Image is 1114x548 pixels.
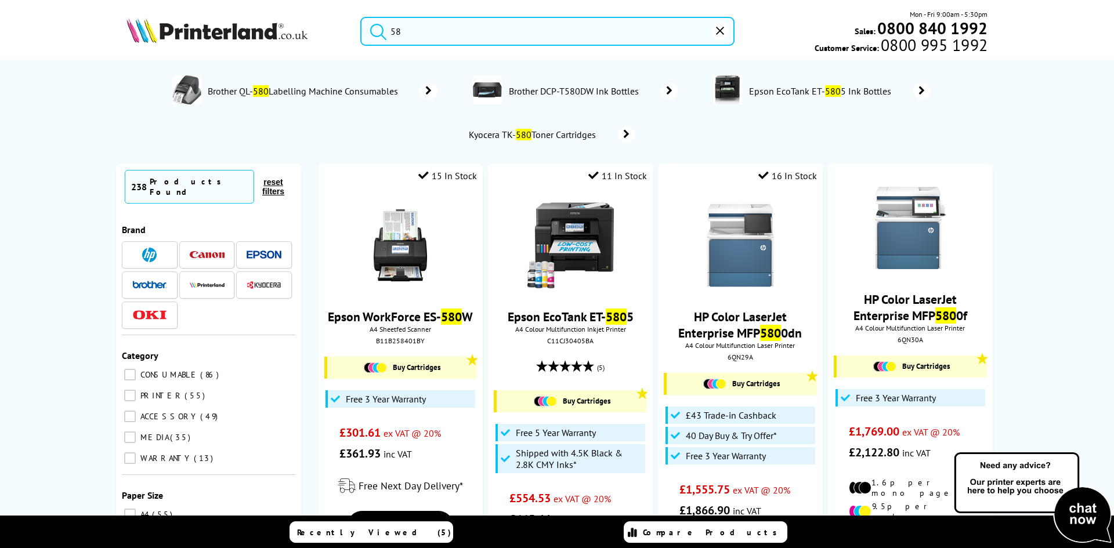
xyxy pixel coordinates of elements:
span: Buy Cartridges [393,362,440,372]
span: Sales: [855,26,876,37]
span: £2,122.80 [849,445,899,460]
a: Printerland Logo [126,17,346,45]
img: Cartridges [364,362,387,373]
div: 11 In Stock [588,170,647,182]
a: Epson EcoTank ET-5805 Ink Bottles [748,75,931,107]
img: HP-MFP-5800f-Front-Small.jpg [867,184,954,271]
span: Free Next Day Delivery* [359,479,463,492]
a: Epson WorkForce ES-580W [328,309,473,325]
span: Brother QL- Labelling Machine Consumables [207,85,403,97]
span: £1,769.00 [849,424,899,439]
img: epson-et-5805-deptimage.jpg [713,75,742,104]
a: HP Color LaserJet Enterprise MFP5800dn [678,309,802,341]
span: £554.53 [509,491,551,506]
span: 35 [170,432,193,442]
span: Category [122,350,158,361]
a: HP Color LaserJet Enterprise MFP5800f [853,291,967,324]
a: 0800 840 1992 [876,23,988,34]
span: £361.93 [339,446,381,461]
span: 13 [194,453,216,463]
a: Kyocera TK-580Toner Cartridges [468,126,635,143]
span: Epson EcoTank ET- 5 Ink Bottles [748,85,896,97]
input: MEDIA 35 [124,431,136,443]
img: Printerland Logo [126,17,308,43]
span: ex VAT @ 20% [384,427,441,439]
img: Kyocera [247,281,281,289]
img: QL-580-conspage.jpg [172,75,201,104]
span: Mon - Fri 9:00am - 5:30pm [910,9,988,20]
input: PRINTER 55 [124,390,136,401]
span: WARRANTY [138,453,193,463]
div: B11B258401BY [327,336,474,345]
span: A4 Colour Multifunction Inkjet Printer [494,325,646,333]
a: Buy Cartridges [502,396,641,407]
span: Customer Service: [815,39,988,53]
img: OKI [132,310,167,320]
img: Cartridges [873,361,896,372]
span: Free 3 Year Warranty [686,450,766,462]
span: A4 [138,509,151,520]
span: Brand [122,224,146,235]
span: 49 [200,411,220,422]
b: 0800 840 1992 [877,17,988,39]
span: inc VAT [902,447,931,459]
a: Brother DCP-T580DW Ink Bottles [508,75,678,107]
span: Free 3 Year Warranty [856,392,936,404]
span: ex VAT @ 20% [733,484,790,496]
input: WARRANTY 13 [124,452,136,464]
mark: 580 [825,85,841,97]
img: Epson-ES-580W-Front-Small.jpg [357,202,444,289]
li: 1.6p per mono page [849,477,971,498]
span: Free 5 Year Warranty [516,427,596,438]
mark: 580 [935,307,956,324]
span: inc VAT [733,505,761,517]
span: ex VAT @ 20% [554,493,611,505]
img: Epson [247,251,281,259]
span: 55 [185,390,208,401]
span: (5) [597,357,605,379]
img: HP-MFP-5800dn-Front-Small.jpg [697,202,784,289]
span: A4 Colour Multifunction Laser Printer [834,324,986,332]
span: inc VAT [554,514,582,525]
a: View [347,511,454,541]
div: 6QN30A [837,335,983,344]
span: 238 [131,181,147,193]
input: ACCESSORY 49 [124,411,136,422]
span: £301.61 [339,425,381,440]
input: Search product or b [360,17,735,46]
a: Buy Cartridges [842,361,981,372]
img: Printerland [190,282,225,288]
span: £1,866.90 [679,503,730,518]
img: brother-dcp-t580dw-deptimage.jpg [473,75,502,104]
img: Cartridges [703,379,726,389]
div: Products Found [150,176,248,197]
span: Buy Cartridges [902,361,950,371]
div: 6QN29A [667,353,813,361]
span: inc VAT [384,448,412,460]
span: 40 Day Buy & Try Offer* [686,430,777,441]
li: 9.5p per colour page [849,501,971,522]
img: Open Live Chat window [952,451,1114,546]
img: Cartridges [534,396,557,407]
span: CONSUMABLE [138,369,199,380]
a: Recently Viewed (5) [290,521,453,543]
span: PRINTER [138,390,183,401]
mark: 580 [253,85,269,97]
img: Canon [190,251,225,259]
span: Shipped with 4.5K Black & 2.8K CMY Inks* [516,447,642,470]
span: Brother DCP-T580DW Ink Bottles [508,85,643,97]
span: Buy Cartridges [563,396,610,406]
div: modal_delivery [324,470,477,502]
a: Buy Cartridges [672,379,811,389]
span: A4 Sheetfed Scanner [324,325,477,333]
span: MEDIA [138,432,169,442]
span: A4 Colour Multifunction Laser Printer [664,341,816,350]
a: Buy Cartridges [333,362,471,373]
span: ACCESSORY [138,411,199,422]
span: £1,555.75 [679,482,730,497]
mark: 580 [516,129,531,140]
span: 55 [152,509,175,520]
mark: 580 [606,309,627,325]
input: A4 55 [124,509,136,520]
div: 15 In Stock [418,170,477,182]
